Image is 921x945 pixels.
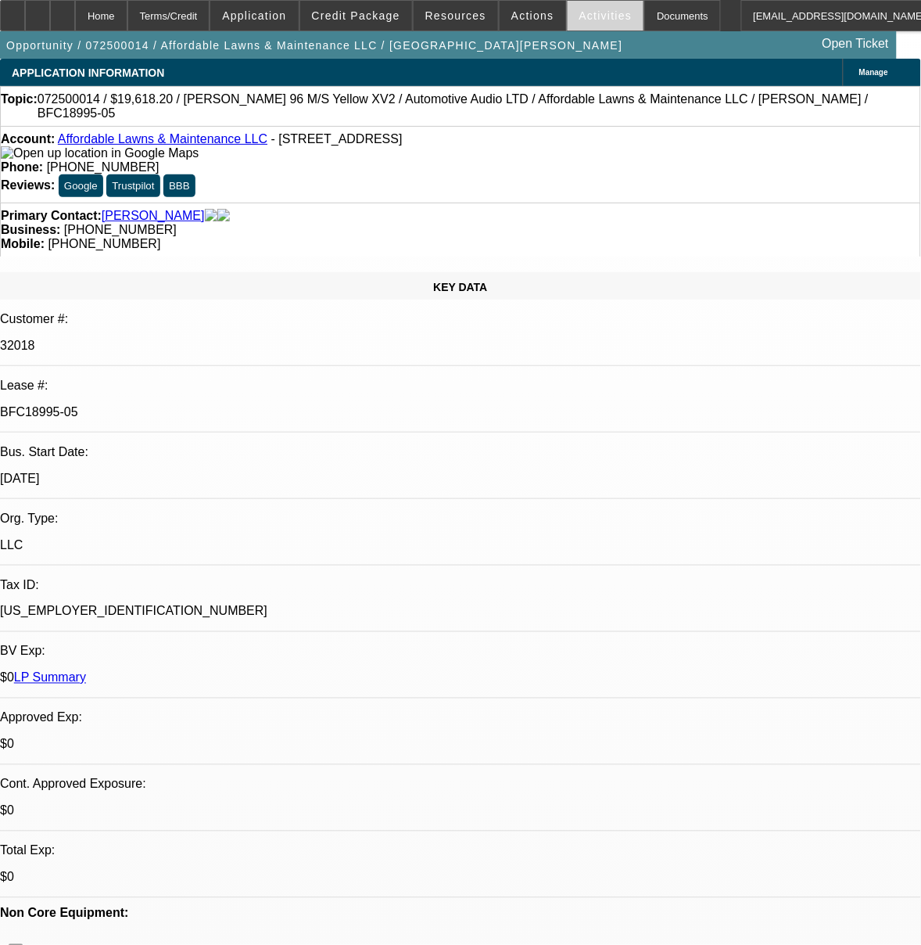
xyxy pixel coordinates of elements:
button: Credit Package [300,1,412,31]
img: linkedin-icon.png [217,209,230,223]
button: Trustpilot [106,174,159,197]
strong: Account: [1,132,55,146]
a: LP Summary [14,671,86,684]
span: Manage [859,68,888,77]
span: Resources [425,9,486,22]
span: Opportunity / 072500014 / Affordable Lawns & Maintenance LLC / [GEOGRAPHIC_DATA][PERSON_NAME] [6,39,623,52]
span: KEY DATA [433,281,487,293]
span: - [STREET_ADDRESS] [271,132,403,146]
a: [PERSON_NAME] [102,209,205,223]
span: [PHONE_NUMBER] [48,237,160,250]
span: [PHONE_NUMBER] [64,223,177,236]
button: Actions [500,1,566,31]
a: Open Ticket [816,31,895,57]
span: [PHONE_NUMBER] [47,160,159,174]
span: Actions [511,9,554,22]
span: Application [222,9,286,22]
img: Open up location in Google Maps [1,146,199,160]
strong: Primary Contact: [1,209,102,223]
button: Activities [568,1,644,31]
img: facebook-icon.png [205,209,217,223]
strong: Phone: [1,160,43,174]
strong: Topic: [1,92,38,120]
button: Google [59,174,103,197]
button: BBB [163,174,195,197]
strong: Mobile: [1,237,45,250]
strong: Business: [1,223,60,236]
button: Application [210,1,298,31]
strong: Reviews: [1,178,55,192]
span: Credit Package [312,9,400,22]
span: Activities [579,9,633,22]
a: View Google Maps [1,146,199,160]
a: Affordable Lawns & Maintenance LLC [58,132,267,146]
button: Resources [414,1,498,31]
span: 072500014 / $19,618.20 / [PERSON_NAME] 96 M/S Yellow XV2 / Automotive Audio LTD / Affordable Lawn... [38,92,920,120]
span: APPLICATION INFORMATION [12,66,164,79]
